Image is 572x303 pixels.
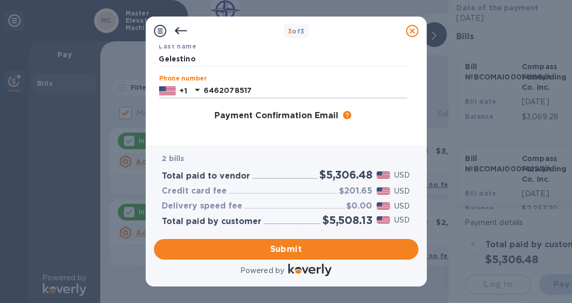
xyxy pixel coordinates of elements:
b: of 3 [288,27,305,35]
h3: Payment Confirmation Email [215,111,339,121]
span: 3 [288,27,292,35]
img: USD [377,187,391,195]
p: USD [394,215,410,226]
img: US [159,85,176,97]
p: +1 [180,86,187,96]
h2: $5,306.48 [319,168,372,181]
img: USD [377,216,391,224]
h3: Delivery speed fee [162,201,243,211]
p: Powered by [240,265,284,276]
h3: $0.00 [347,201,373,211]
img: USD [377,202,391,210]
label: Phone number [159,76,207,82]
b: 2 bills [162,154,184,163]
input: Enter your last name [159,51,407,67]
b: Last name [159,42,197,50]
h3: Credit card fee [162,186,227,196]
img: USD [377,171,391,179]
h3: Total paid by customer [162,217,262,227]
span: Submit [162,243,410,256]
h2: $5,508.13 [322,214,372,227]
p: USD [394,170,410,181]
b: Primary email [159,135,209,143]
h3: Total paid to vendor [162,171,251,181]
h3: $201.65 [339,186,373,196]
p: USD [394,186,410,197]
img: Logo [288,264,332,276]
input: Enter your phone number [204,83,407,99]
button: Submit [154,239,419,260]
p: USD [394,201,410,212]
